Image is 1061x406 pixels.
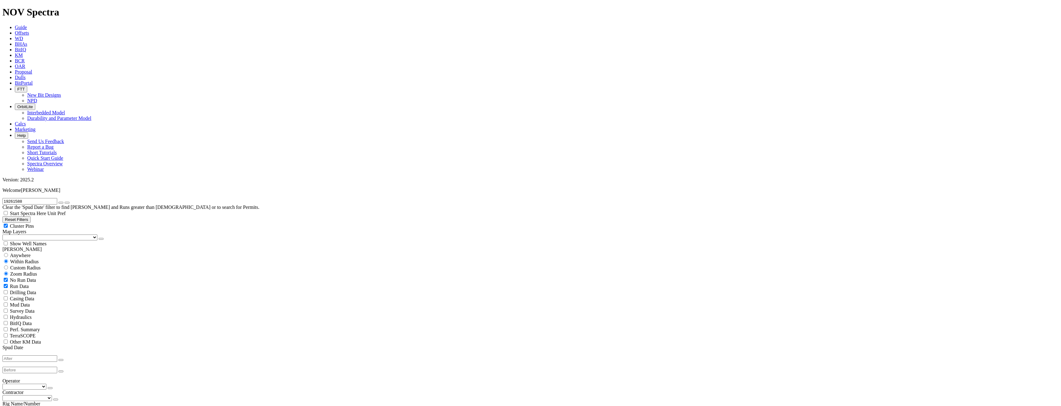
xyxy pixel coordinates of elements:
a: Calcs [15,121,26,126]
span: Anywhere [10,253,31,258]
span: Zoom Radius [10,271,37,277]
span: Unit Pref [47,211,66,216]
span: Mud Data [10,302,30,307]
p: Welcome [2,188,1059,193]
span: Contractor [2,390,23,395]
a: Short Tutorials [27,150,57,155]
input: Start Spectra Here [4,211,8,215]
a: NPD [27,98,37,103]
a: Interbedded Model [27,110,65,115]
a: Guide [15,25,27,30]
input: After [2,355,57,362]
a: BitPortal [15,80,33,86]
a: Report a Bug [27,144,53,150]
a: BitIQ [15,47,26,52]
span: Other KM Data [10,339,41,345]
span: Clear the 'Spud Date' filter to find [PERSON_NAME] and Runs greater than [DEMOGRAPHIC_DATA] or to... [2,205,259,210]
a: OAR [15,64,25,69]
a: Send Us Feedback [27,139,64,144]
span: [PERSON_NAME] [21,188,60,193]
span: OrbitLite [17,104,33,109]
span: Casing Data [10,296,34,301]
filter-controls-checkbox: Hydraulics Analysis [2,314,1059,320]
span: Survey Data [10,308,35,314]
a: Marketing [15,127,36,132]
filter-controls-checkbox: TerraSCOPE Data [2,332,1059,339]
span: Map Layers [2,229,26,234]
div: Version: 2025.2 [2,177,1059,183]
input: Search [2,198,57,205]
span: Drilling Data [10,290,36,295]
span: Custom Radius [10,265,40,270]
a: Offsets [15,30,29,36]
a: Durability and Parameter Model [27,116,92,121]
h1: NOV Spectra [2,6,1059,18]
span: Operator [2,378,20,383]
span: No Run Data [10,277,36,283]
span: Show Well Names [10,241,46,246]
span: Cluster Pins [10,223,34,229]
a: Spectra Overview [27,161,63,166]
span: Run Data [10,284,29,289]
a: Proposal [15,69,32,74]
input: Before [2,367,57,373]
a: WD [15,36,23,41]
span: TerraSCOPE [10,333,36,338]
a: New Bit Designs [27,92,61,98]
a: KM [15,53,23,58]
span: Within Radius [10,259,39,264]
span: Help [17,133,26,138]
a: Dulls [15,75,26,80]
a: BHAs [15,41,27,47]
button: Reset Filters [2,216,31,223]
span: Start Spectra Here [10,211,46,216]
button: OrbitLite [15,104,35,110]
a: Quick Start Guide [27,155,63,161]
button: FTT [15,86,27,92]
a: BCR [15,58,25,63]
button: Help [15,132,28,139]
span: BitIQ Data [10,321,32,326]
span: Spud Date [2,345,23,350]
span: FTT [17,87,25,91]
span: Perf. Summary [10,327,40,332]
a: Webinar [27,167,44,172]
div: [PERSON_NAME] [2,247,1059,252]
filter-controls-checkbox: TerraSCOPE Data [2,339,1059,345]
span: Hydraulics [10,315,32,320]
filter-controls-checkbox: Performance Summary [2,326,1059,332]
